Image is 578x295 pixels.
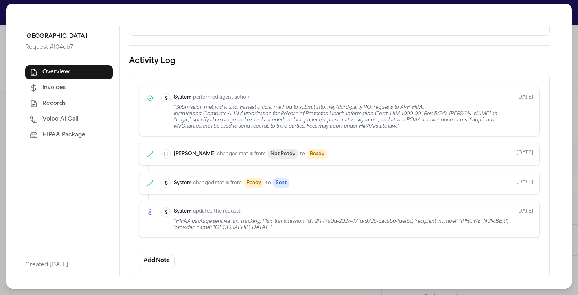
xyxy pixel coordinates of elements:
[517,207,533,231] time: Sep 5, 2025, 11:52 AM
[164,152,169,157] text: TF
[174,179,191,187] span: System
[25,32,113,41] p: [GEOGRAPHIC_DATA]
[25,81,113,95] button: Invoices
[517,178,533,188] time: Sep 5, 2025, 11:52 AM
[273,178,289,188] span: Sent
[165,210,168,215] text: S
[42,100,66,108] span: Records
[25,43,113,52] p: Request # f04cb7
[174,104,510,130] div: “ Submission method found: Fastest official method to submit attorney/third‑party ROI requests to...
[25,260,113,270] p: Created [DATE]
[174,150,215,158] span: [PERSON_NAME]
[174,207,510,215] div: updated the request
[42,84,66,92] span: Invoices
[165,96,168,101] text: S
[307,149,327,159] span: Ready
[268,149,298,159] span: Not Ready
[139,254,175,268] button: Add Note
[25,112,113,126] button: Voice AI Call
[42,68,70,76] span: Overview
[517,93,533,130] time: Sep 5, 2025, 09:23 AM
[217,149,327,159] span: changed status from to
[129,55,550,68] h3: Activity Log
[174,207,191,215] span: System
[244,178,263,188] span: Ready
[25,97,113,111] button: Records
[25,128,113,142] button: HIPAA Package
[25,65,113,79] button: Overview
[517,149,533,159] time: Sep 5, 2025, 09:31 AM
[174,218,510,231] div: “ HIPAA package sent via fax. Tracking: {'fax_transmission_id': '2f977a0d-2027-471d-9726-cacab64d...
[193,178,289,188] span: changed status from to
[174,93,510,101] div: performed agent action
[165,181,168,186] text: S
[42,131,85,139] span: HIPAA Package
[174,93,191,101] span: System
[42,115,79,123] span: Voice AI Call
